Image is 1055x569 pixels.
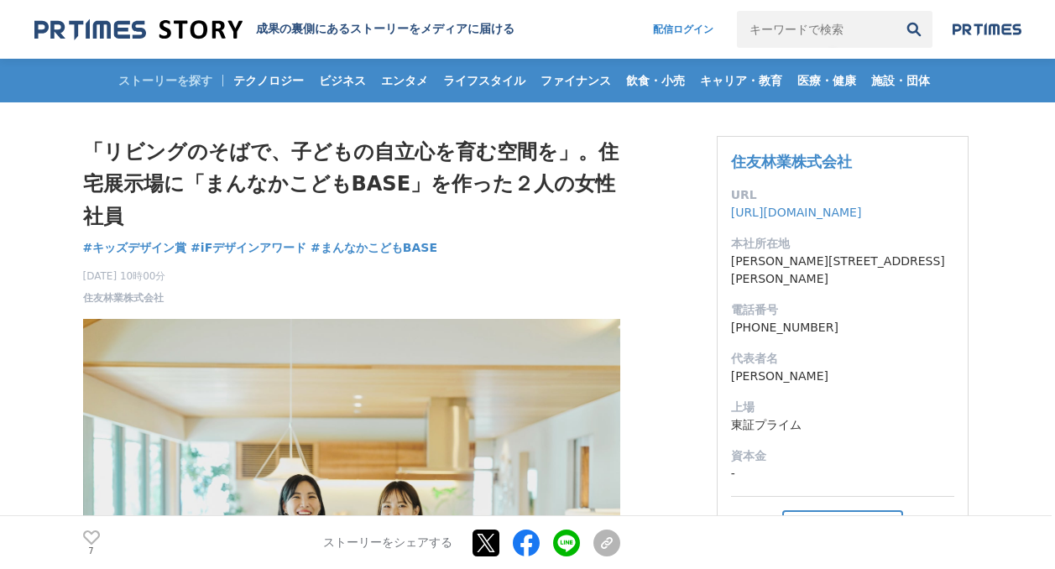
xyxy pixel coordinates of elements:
[534,73,618,88] span: ファイナンス
[323,535,452,551] p: ストーリーをシェアする
[619,73,692,88] span: 飲食・小売
[311,239,437,257] a: #まんなかこどもBASE
[374,59,435,102] a: エンタメ
[312,59,373,102] a: ビジネス
[636,11,730,48] a: 配信ログイン
[227,73,311,88] span: テクノロジー
[191,240,306,255] span: #iFデザインアワード
[791,59,863,102] a: 医療・健康
[436,73,532,88] span: ライフスタイル
[731,153,852,170] a: 住友林業株式会社
[693,59,789,102] a: キャリア・教育
[731,465,954,483] dd: -
[83,240,187,255] span: #キッズデザイン賞
[731,447,954,465] dt: 資本金
[864,59,937,102] a: 施設・団体
[731,350,954,368] dt: 代表者名
[534,59,618,102] a: ファイナンス
[34,18,514,41] a: 成果の裏側にあるストーリーをメディアに届ける 成果の裏側にあるストーリーをメディアに届ける
[83,290,164,305] a: 住友林業株式会社
[782,510,903,541] button: フォロー
[256,22,514,37] h2: 成果の裏側にあるストーリーをメディアに届ける
[731,399,954,416] dt: 上場
[311,240,437,255] span: #まんなかこどもBASE
[436,59,532,102] a: ライフスタイル
[731,235,954,253] dt: 本社所在地
[83,546,100,555] p: 7
[83,269,166,284] span: [DATE] 10時00分
[731,206,862,219] a: [URL][DOMAIN_NAME]
[731,186,954,204] dt: URL
[953,23,1021,36] img: prtimes
[731,319,954,337] dd: [PHONE_NUMBER]
[731,253,954,288] dd: [PERSON_NAME][STREET_ADDRESS][PERSON_NAME]
[34,18,243,41] img: 成果の裏側にあるストーリーをメディアに届ける
[83,136,620,232] h1: 「リビングのそばで、子どもの自立心を育む空間を」。住宅展示場に「まんなかこどもBASE」を作った２人の女性社員
[619,59,692,102] a: 飲食・小売
[312,73,373,88] span: ビジネス
[896,11,932,48] button: 検索
[83,239,187,257] a: #キッズデザイン賞
[737,11,896,48] input: キーワードで検索
[731,368,954,385] dd: [PERSON_NAME]
[693,73,789,88] span: キャリア・教育
[791,73,863,88] span: 医療・健康
[227,59,311,102] a: テクノロジー
[731,301,954,319] dt: 電話番号
[374,73,435,88] span: エンタメ
[191,239,306,257] a: #iFデザインアワード
[731,416,954,434] dd: 東証プライム
[864,73,937,88] span: 施設・団体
